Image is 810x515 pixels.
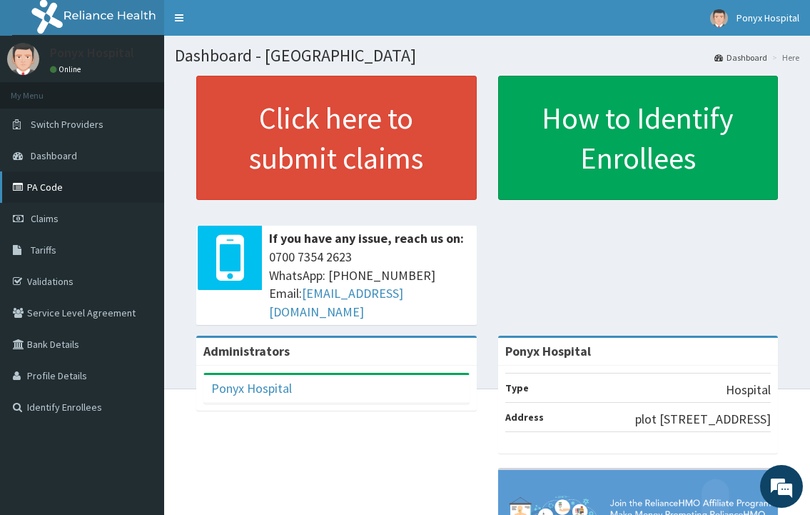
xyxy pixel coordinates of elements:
[736,11,799,24] span: Ponyx Hospital
[50,64,84,74] a: Online
[83,162,197,306] span: We're online!
[498,76,779,200] a: How to Identify Enrollees
[505,343,591,359] strong: Ponyx Hospital
[31,212,59,225] span: Claims
[196,76,477,200] a: Click here to submit claims
[769,51,799,64] li: Here
[269,285,403,320] a: [EMAIL_ADDRESS][DOMAIN_NAME]
[50,46,134,59] p: Ponyx Hospital
[31,118,103,131] span: Switch Providers
[505,381,529,394] b: Type
[26,71,58,107] img: d_794563401_company_1708531726252_794563401
[31,149,77,162] span: Dashboard
[7,354,272,404] textarea: Type your message and hit 'Enter'
[710,9,728,27] img: User Image
[234,7,268,41] div: Minimize live chat window
[714,51,767,64] a: Dashboard
[74,80,240,99] div: Chat with us now
[31,244,56,256] span: Tariffs
[211,380,292,396] a: Ponyx Hospital
[175,46,799,65] h1: Dashboard - [GEOGRAPHIC_DATA]
[726,381,771,399] p: Hospital
[269,248,470,321] span: 0700 7354 2623 WhatsApp: [PHONE_NUMBER] Email:
[203,343,290,359] b: Administrators
[7,43,39,75] img: User Image
[269,230,464,246] b: If you have any issue, reach us on:
[635,410,771,429] p: plot [STREET_ADDRESS]
[505,411,544,424] b: Address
